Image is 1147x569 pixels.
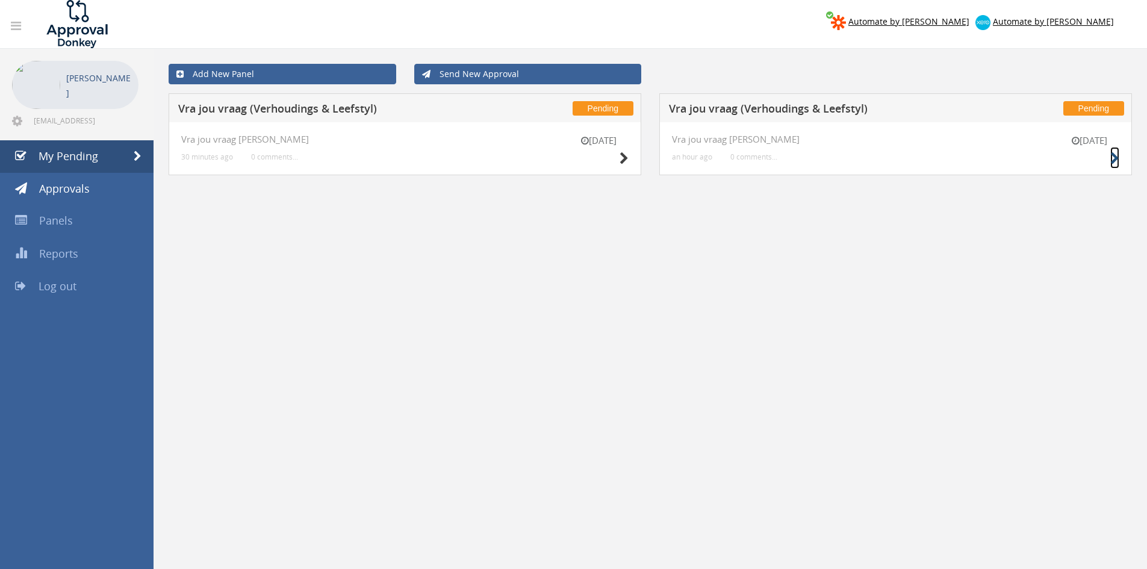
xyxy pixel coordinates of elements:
[975,15,990,30] img: xero-logo.png
[573,101,633,116] span: Pending
[34,116,136,125] span: [EMAIL_ADDRESS][DOMAIN_NAME]
[831,15,846,30] img: zapier-logomark.png
[181,134,629,145] h4: Vra jou vraag [PERSON_NAME]
[730,152,777,161] small: 0 comments...
[39,279,76,293] span: Log out
[848,16,969,27] span: Automate by [PERSON_NAME]
[669,103,986,118] h5: Vra jou vraag (Verhoudings & Leefstyl)
[672,152,712,161] small: an hour ago
[39,181,90,196] span: Approvals
[251,152,298,161] small: 0 comments...
[39,149,98,163] span: My Pending
[39,246,78,261] span: Reports
[169,64,396,84] a: Add New Panel
[39,213,73,228] span: Panels
[1059,134,1119,147] small: [DATE]
[1063,101,1124,116] span: Pending
[568,134,629,147] small: [DATE]
[66,70,132,101] p: [PERSON_NAME]
[181,152,233,161] small: 30 minutes ago
[414,64,642,84] a: Send New Approval
[672,134,1119,145] h4: Vra jou vraag [PERSON_NAME]
[178,103,496,118] h5: Vra jou vraag (Verhoudings & Leefstyl)
[993,16,1114,27] span: Automate by [PERSON_NAME]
